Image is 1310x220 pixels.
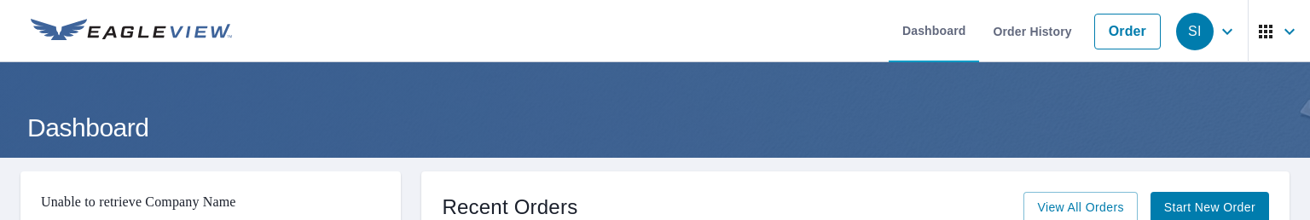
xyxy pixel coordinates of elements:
img: EV Logo [31,19,232,44]
a: Order [1094,14,1161,49]
p: Unable to retrieve Company Name [41,192,380,212]
span: Start New Order [1164,197,1255,218]
div: SI [1176,13,1214,50]
span: View All Orders [1037,197,1123,218]
h1: Dashboard [20,110,1290,145]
